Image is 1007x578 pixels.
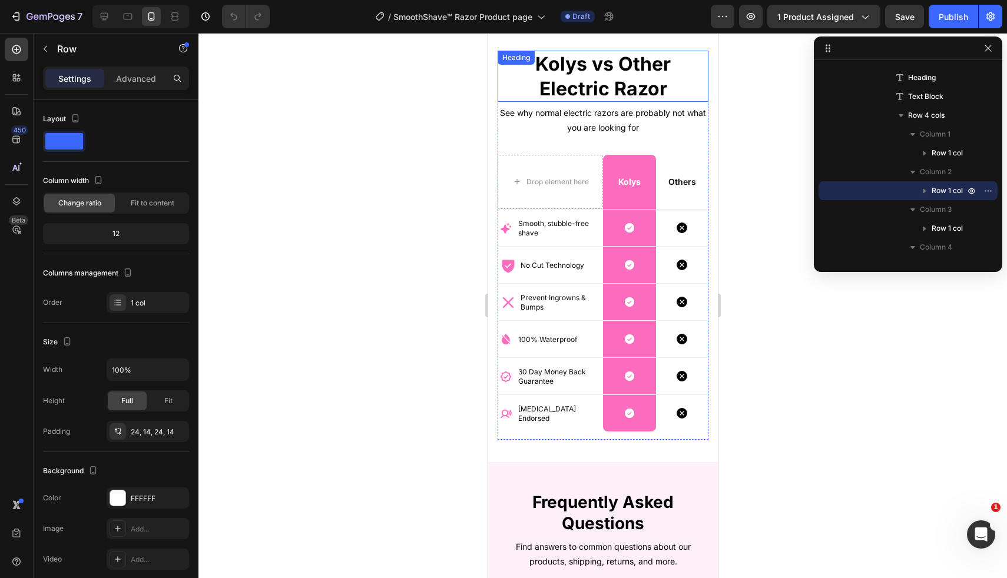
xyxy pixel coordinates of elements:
span: Column 2 [920,166,952,178]
span: Column 1 [920,128,950,140]
div: Width [43,364,62,375]
p: Settings [58,72,91,85]
div: Publish [939,11,968,23]
span: Fit [164,396,173,406]
div: Video [43,554,62,564]
div: 24, 14, 24, 14 [131,427,186,437]
button: 1 product assigned [767,5,880,28]
div: Order [43,297,62,308]
span: SmoothShave™ Razor Product page [393,11,532,23]
div: 1 col [131,298,186,308]
p: Row [57,42,157,56]
div: Beta [9,215,28,225]
div: Image [43,523,64,534]
div: Undo/Redo [222,5,270,28]
div: Padding [43,426,70,437]
button: Save [885,5,924,28]
div: Columns management [43,265,135,281]
span: Change ratio [58,198,101,208]
span: Text Block [908,91,943,102]
span: Save [895,12,915,22]
input: Auto [107,359,188,380]
span: / [388,11,391,23]
div: Column width [43,173,105,189]
span: Heading [908,72,936,84]
div: Add... [131,524,186,534]
span: Draft [572,11,590,22]
div: FFFFFF [131,493,186,504]
div: Size [43,334,74,350]
div: 12 [45,225,187,242]
span: Row 1 col [932,185,963,197]
div: Color [43,493,61,503]
iframe: Intercom live chat [967,520,995,549]
button: Publish [929,5,978,28]
span: Column 4 [920,241,952,253]
span: Column 3 [920,204,952,215]
span: Fit to content [131,198,174,208]
span: Row 1 col [932,147,963,159]
span: Full [121,396,133,406]
iframe: To enrich screen reader interactions, please activate Accessibility in Grammarly extension settings [488,33,718,578]
span: 1 product assigned [777,11,854,23]
div: Add... [131,554,186,565]
span: 1 [991,503,1001,512]
p: 7 [77,9,82,24]
button: 7 [5,5,88,28]
div: Height [43,396,65,406]
div: Layout [43,111,82,127]
p: Advanced [116,72,156,85]
div: Background [43,463,100,479]
span: Row 1 col [932,222,963,234]
div: 450 [11,125,28,135]
span: Row 4 cols [908,109,945,121]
